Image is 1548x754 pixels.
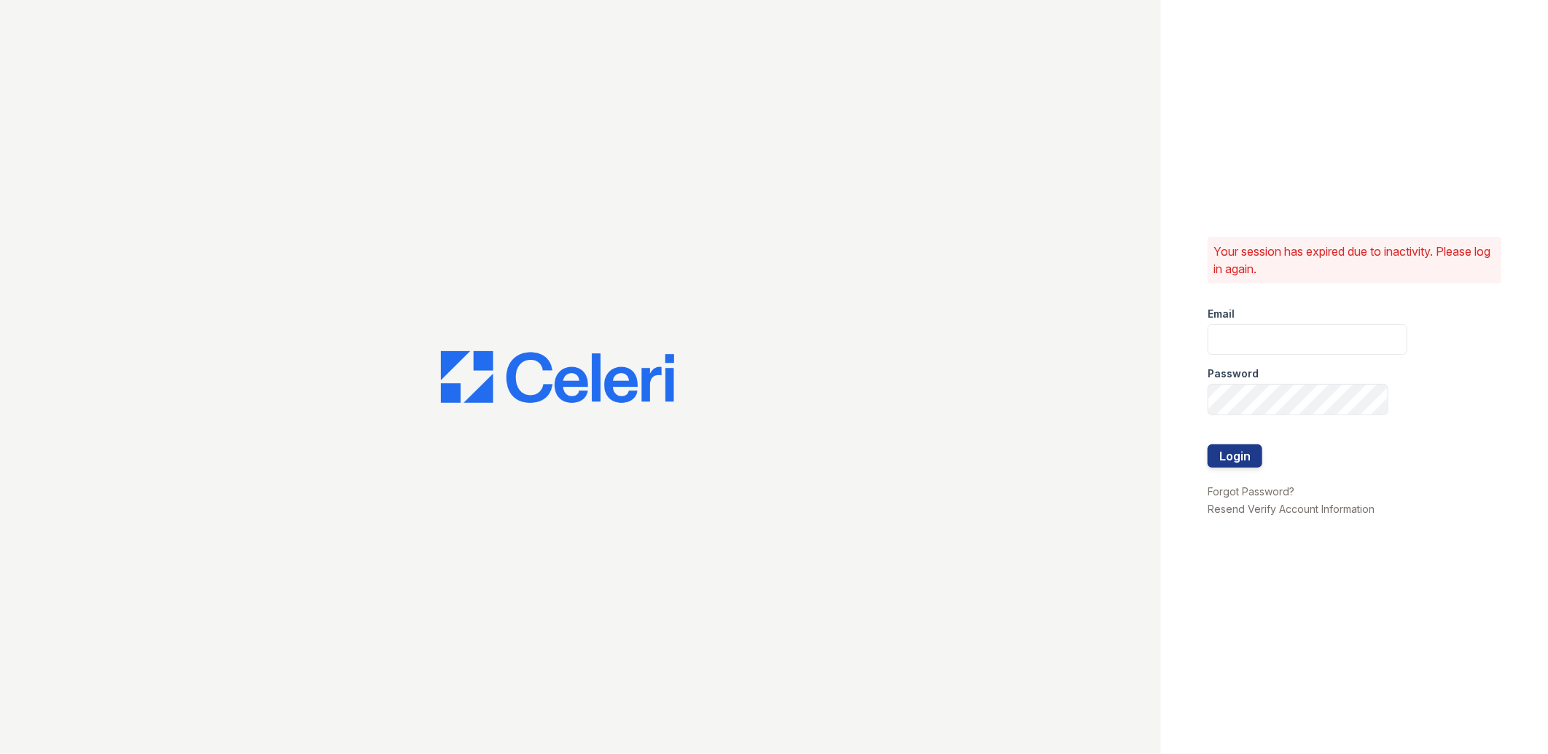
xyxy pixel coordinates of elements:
label: Email [1208,307,1235,321]
p: Your session has expired due to inactivity. Please log in again. [1213,243,1496,278]
a: Forgot Password? [1208,485,1294,498]
label: Password [1208,366,1259,381]
button: Login [1208,444,1262,468]
img: CE_Logo_Blue-a8612792a0a2168367f1c8372b55b34899dd931a85d93a1a3d3e32e68fde9ad4.png [441,351,674,404]
a: Resend Verify Account Information [1208,503,1375,515]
